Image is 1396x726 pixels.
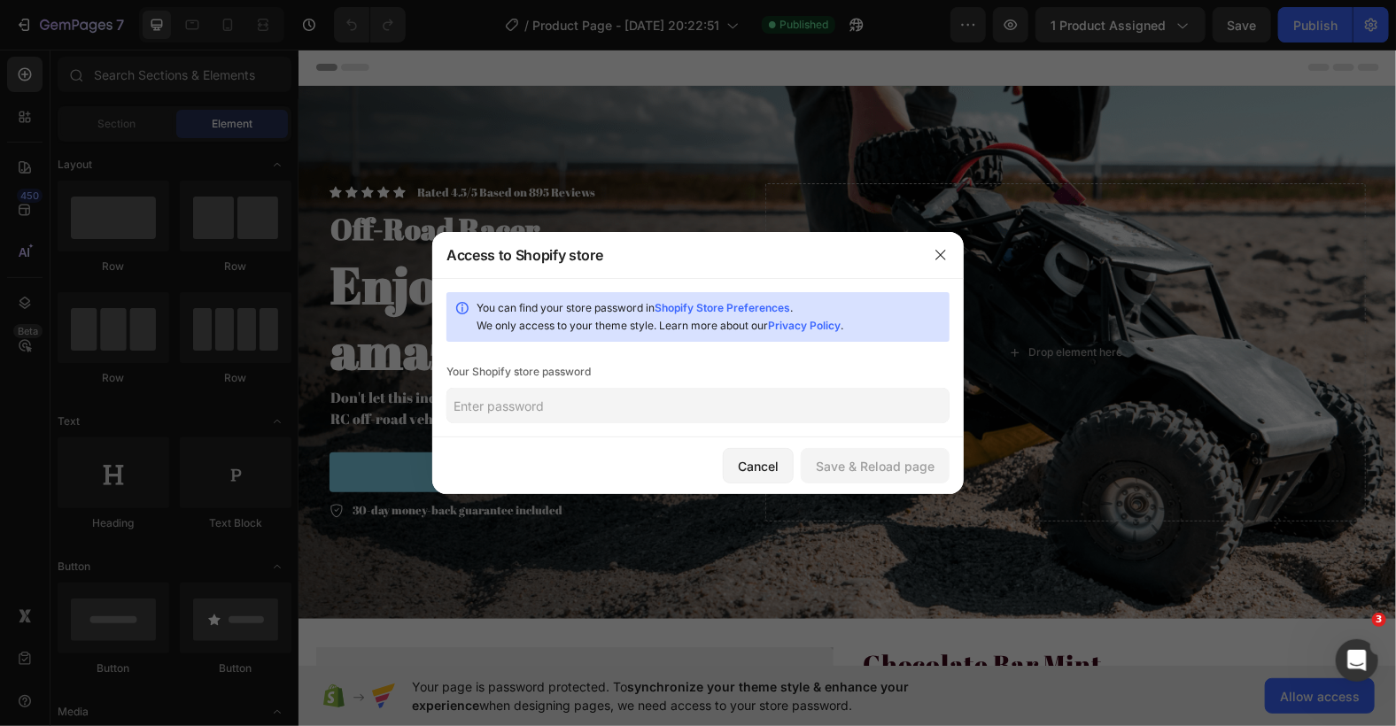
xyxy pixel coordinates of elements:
p: Rated 4.5/5 Based on 895 Reviews [120,135,298,151]
button: Cancel [723,448,794,483]
div: Save & Reload page [816,457,935,475]
div: Cancel [738,457,779,475]
p: 30-day money-back guarantee included [55,452,265,470]
div: Access to Shopify store [446,244,603,266]
h2: Chocolate Bar Mint [563,598,1081,632]
p: Off-Road Racer [33,161,458,199]
div: Drop element here [731,296,825,310]
span: 3 [1372,613,1386,627]
a: Privacy Policy [768,319,841,332]
p: Don't let this incredible opportunity slip away! Own the ultimate RC off-road vehicle now! [33,337,458,380]
button: Save & Reload page [801,448,950,483]
button: Don’t Miss Out [31,403,359,443]
div: You can find your store password in . We only access to your theme style. Learn more about our . [477,299,942,335]
div: Don’t Miss Out [148,413,242,432]
input: Enter password [446,388,950,423]
a: Shopify Store Preferences [655,301,790,314]
iframe: Intercom live chat [1336,639,1378,682]
div: Your Shopify store password [446,363,950,381]
span: 30% off! [232,266,425,335]
h2: Enjoy an amazing [31,201,460,336]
